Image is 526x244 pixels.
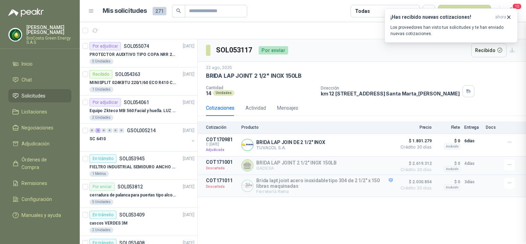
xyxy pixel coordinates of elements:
a: Remisiones [8,177,71,190]
a: Inicio [8,57,71,70]
div: Todas [355,7,370,15]
p: Los proveedores han visto tus solicitudes y te han enviado nuevas cotizaciones. [390,24,512,37]
span: Manuales y ayuda [21,211,61,219]
p: [PERSON_NAME] [PERSON_NAME] [26,25,71,35]
img: Logo peakr [8,8,44,17]
span: Solicitudes [21,92,45,100]
span: ahora [495,14,506,20]
button: 10 [505,5,518,17]
a: Adjudicación [8,137,71,150]
span: 10 [512,3,522,10]
a: Chat [8,73,71,86]
span: Inicio [21,60,33,68]
span: Configuración [21,195,52,203]
span: Chat [21,76,32,84]
button: ¡Has recibido nuevas cotizaciones!ahora Los proveedores han visto tus solicitudes y te han enviad... [385,8,518,43]
span: Licitaciones [21,108,47,116]
span: Negociaciones [21,124,53,132]
a: Solicitudes [8,89,71,102]
p: BioCosta Green Energy S.A.S [26,36,71,44]
a: Manuales y ayuda [8,209,71,222]
span: Remisiones [21,179,47,187]
a: Negociaciones [8,121,71,134]
span: search [176,8,181,13]
a: Licitaciones [8,105,71,118]
button: Nueva solicitud [438,5,491,17]
a: Configuración [8,193,71,206]
img: Company Logo [9,28,22,41]
h1: Mis solicitudes [103,6,147,16]
a: Órdenes de Compra [8,153,71,174]
h3: ¡Has recibido nuevas cotizaciones! [390,14,492,20]
span: Órdenes de Compra [21,156,65,171]
span: 271 [153,7,166,15]
span: Adjudicación [21,140,50,148]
